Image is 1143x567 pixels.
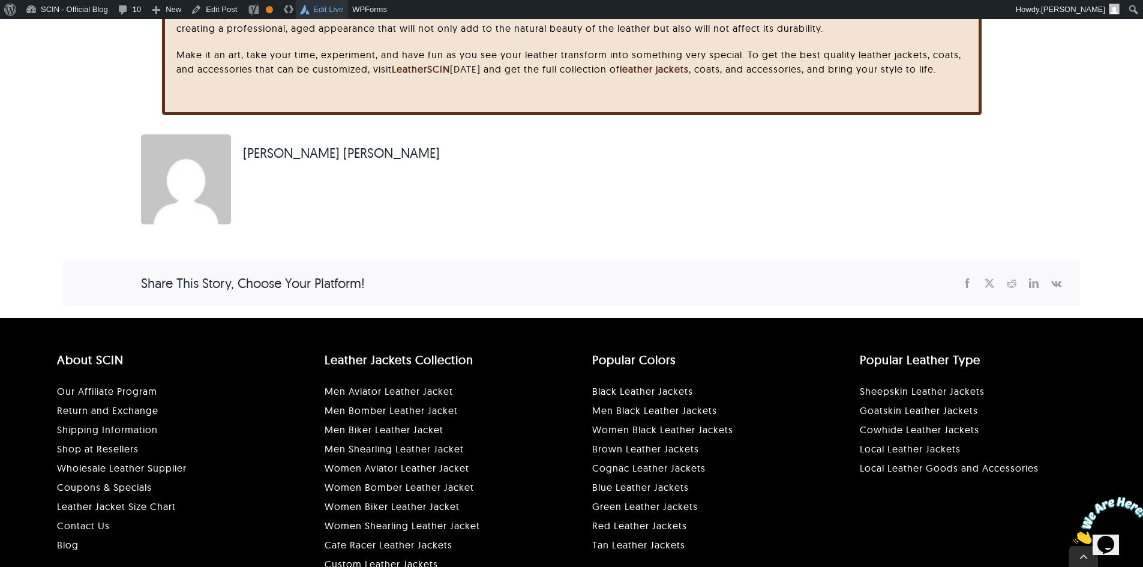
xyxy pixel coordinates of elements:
a: Vk [1045,275,1068,291]
a: Leather Jacket Size Chart [57,500,176,512]
a: Black Leather Jackets [592,385,693,397]
a: Contact Us [57,520,110,532]
a: Wholesale Leather Supplier [57,462,187,474]
p: is an art that can make any leather product a unique, timeless work. With the help of the steps p... [176,7,966,35]
a: Cafe Racer Leather Jackets [325,539,452,551]
a: Green Leather Jackets [592,500,698,512]
a: About SCIN [57,352,124,367]
a: LeatherSCIN [392,63,450,75]
div: OK [266,6,273,13]
span: 1 [5,5,10,15]
a: Sheepskin Leather Jackets [860,385,985,397]
a: Blue Leather Jackets [592,481,689,493]
a: Women Black Leather Jackets [592,424,733,436]
a: Tan Leather Jackets [592,539,685,551]
a: Men Aviator Leather Jacket [325,385,453,397]
a: Men Black Leather Jackets [592,404,717,416]
img: Samantha Leonie [141,134,231,224]
a: Popular Leather Type [860,352,980,367]
a: Local Leather Goods and Accessories [860,462,1039,474]
a: Return and Exchange [57,404,158,416]
a: Facebook [956,275,979,291]
a: Cognac Leather Jackets [592,462,706,474]
a: Men Shearling Leather Jacket [325,443,464,455]
a: Reddit [1001,275,1023,291]
a: Men Biker Leather Jacket [325,424,443,436]
a: X [979,275,1001,291]
img: Chat attention grabber [5,5,79,52]
a: Shipping Information [57,424,158,436]
a: leather jackets [620,63,689,75]
a: Women Aviator Leather Jacket [325,462,469,474]
a: Popular Colors [592,352,676,367]
a: Shop at Resellers [57,443,139,455]
iframe: chat widget [1069,492,1143,549]
a: Women Shearling Leather Jacket [325,520,480,532]
span: [PERSON_NAME] [1041,5,1105,14]
a: Goatskin Leather Jackets [860,404,978,416]
a: Men Bomber Leather Jacket [325,404,458,416]
a: Local Leather Jackets [860,443,961,455]
a: Leather Jackets Collection [325,352,473,367]
a: Coupons & Specials [57,481,152,493]
a: Women Biker Leather Jacket [325,500,460,512]
a: LinkedIn [1023,275,1045,291]
a: Brown Leather Jackets [592,443,699,455]
a: Red Leather Jackets [592,520,687,532]
p: Make it an art, take your time, experiment, and have fun as you see your leather transform into s... [176,47,966,76]
h4: Share This Story, Choose Your Platform! [141,274,365,293]
a: Women Bomber Leather Jacket [325,481,474,493]
span: [PERSON_NAME] [PERSON_NAME] [243,143,440,163]
a: Cowhide Leather Jackets [860,424,979,436]
a: Blog [57,539,79,551]
a: Our Affiliate Program [57,385,157,397]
